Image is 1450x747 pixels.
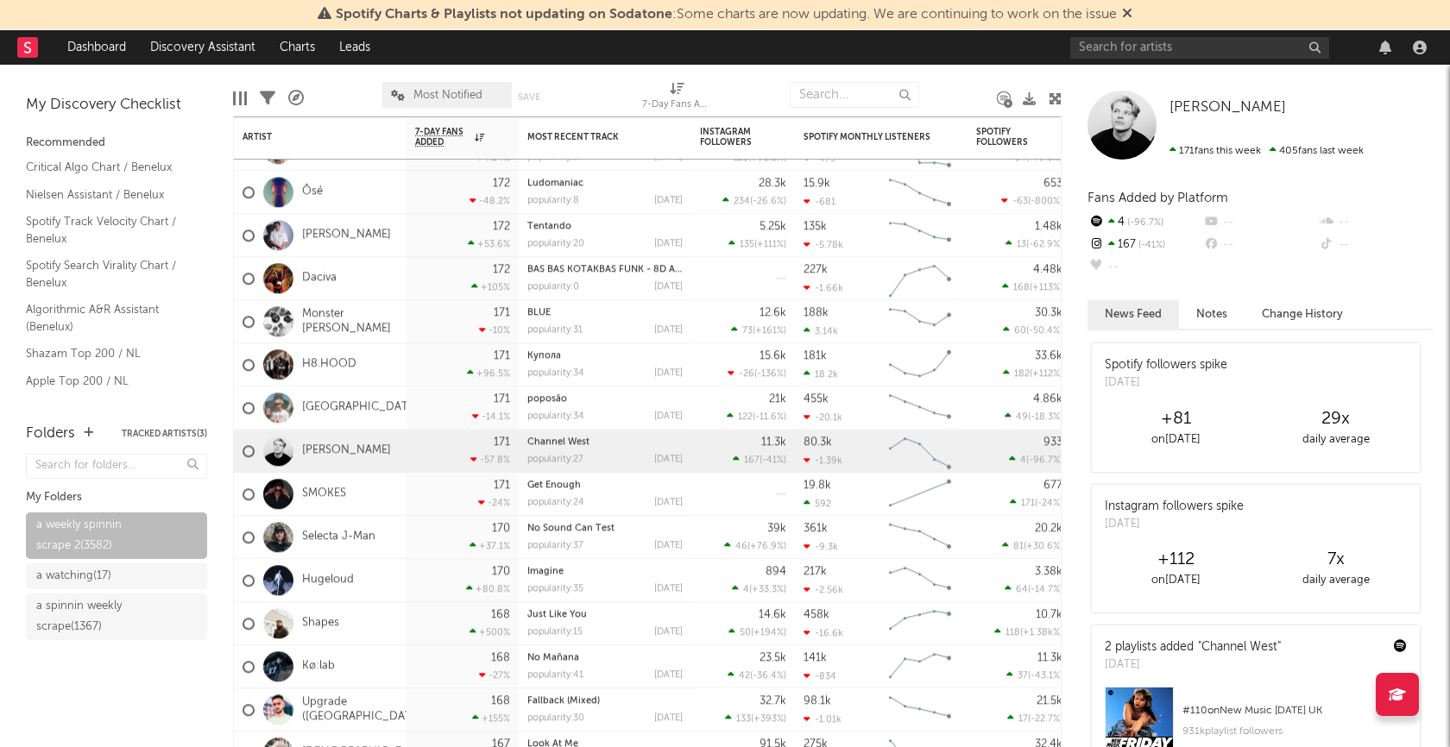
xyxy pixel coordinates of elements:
div: +96.5 % [467,368,510,380]
span: -136 % [757,370,784,380]
span: 171 fans this week [1169,146,1261,156]
div: 7-Day Fans Added (7-Day Fans Added) [642,95,711,116]
div: 172 [493,221,510,232]
div: # 110 on New Music [DATE] UK [1182,700,1407,721]
a: BLUE [527,308,551,317]
div: ( ) [1010,498,1062,509]
div: on [DATE] [1096,570,1256,591]
div: -681 [804,196,835,207]
div: ( ) [731,325,786,336]
span: -41 % [762,456,784,466]
div: [DATE] [654,239,683,248]
a: Купола [527,351,561,361]
span: +1.38k % [1023,629,1060,638]
span: 135 [740,241,754,250]
div: 217k [804,566,827,577]
div: -479 [804,153,836,164]
div: popularity: 20 [527,239,584,248]
div: 168 [491,652,510,663]
a: [GEOGRAPHIC_DATA] [302,400,419,415]
span: 34 [1015,154,1026,164]
a: [PERSON_NAME] [1169,99,1286,116]
div: -10 % [479,325,510,336]
div: -834 [804,670,836,681]
a: Tentando [527,222,571,231]
div: +53.6 % [468,239,510,250]
div: Купола [527,351,683,361]
a: Shazam Top 200 / NL [26,344,190,363]
span: 122 [738,413,753,423]
div: 20.2k [1035,523,1062,534]
div: [DATE] [654,282,683,292]
div: 4 [1087,211,1202,234]
div: [DATE] [654,627,683,637]
a: Monster [PERSON_NAME] [302,307,398,336]
span: 13 [1017,241,1026,250]
a: Critical Algo Chart / Benelux [26,158,190,177]
div: ( ) [733,455,786,466]
a: SMOKES [302,486,346,501]
div: popularity: 31 [527,325,583,335]
div: ( ) [994,627,1062,638]
div: ( ) [1002,282,1062,293]
span: +112 % [1032,370,1060,380]
div: 677 [1043,480,1062,491]
div: 18.2k [804,368,838,380]
button: Save [518,92,540,102]
div: ( ) [1003,325,1062,336]
div: popularity: 35 [527,584,583,593]
div: daily average [1256,430,1415,450]
div: +80.8 % [466,584,510,595]
div: -48.2 % [470,196,510,207]
div: BLUE [527,308,683,317]
div: 5.25k [760,221,786,232]
a: Nielsen Assistant / Benelux [26,185,190,204]
a: Charts [268,30,327,65]
span: 234 [734,198,750,207]
div: poposão [527,394,683,404]
div: 168 [491,695,510,706]
div: a weekly spinnin scrape 2 ( 3582 ) [36,515,158,556]
div: 29 x [1256,409,1415,430]
a: Apple Top 200 / NL [26,372,190,391]
span: -96.7 % [1125,218,1163,228]
div: Edit Columns [233,73,247,123]
div: 933 [1043,436,1062,448]
div: A&R Pipeline [288,73,304,123]
div: 14.6k [759,609,786,620]
div: daily average [1256,570,1415,591]
a: Spotify Search Virality Chart / Benelux [26,256,190,292]
div: [DATE] [654,368,683,378]
span: 46 [735,543,747,552]
div: Channel West [527,437,683,447]
div: No Sound Can Test [527,524,683,533]
span: -800 % [1031,198,1060,207]
div: ( ) [722,153,786,164]
span: -14.7 % [1031,586,1060,595]
span: 123 [734,154,748,164]
div: 28.3k [759,178,786,189]
div: +37.1 % [470,541,510,552]
svg: Chart title [881,343,959,386]
div: -16.6k [804,627,843,638]
span: Fans Added by Platform [1087,191,1228,204]
span: 405 fans last week [1169,146,1364,156]
div: My Discovery Checklist [26,95,207,116]
div: ( ) [728,627,786,638]
input: Search... [790,82,919,108]
a: Dashboard [55,30,138,65]
div: -20.1k [804,411,842,423]
a: Fallback (Mixed) [527,696,600,706]
div: -24 % [478,498,510,509]
div: ( ) [1004,153,1062,164]
div: ( ) [724,541,786,552]
span: +113 % [1032,284,1060,293]
span: -62.9 % [1029,241,1060,250]
div: 4.86k [1033,393,1062,405]
svg: Chart title [881,688,959,731]
span: +92.2 % [751,154,784,164]
div: ( ) [728,670,786,681]
div: -27 % [479,670,510,681]
span: 182 [1014,370,1030,380]
div: 455k [804,393,829,405]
